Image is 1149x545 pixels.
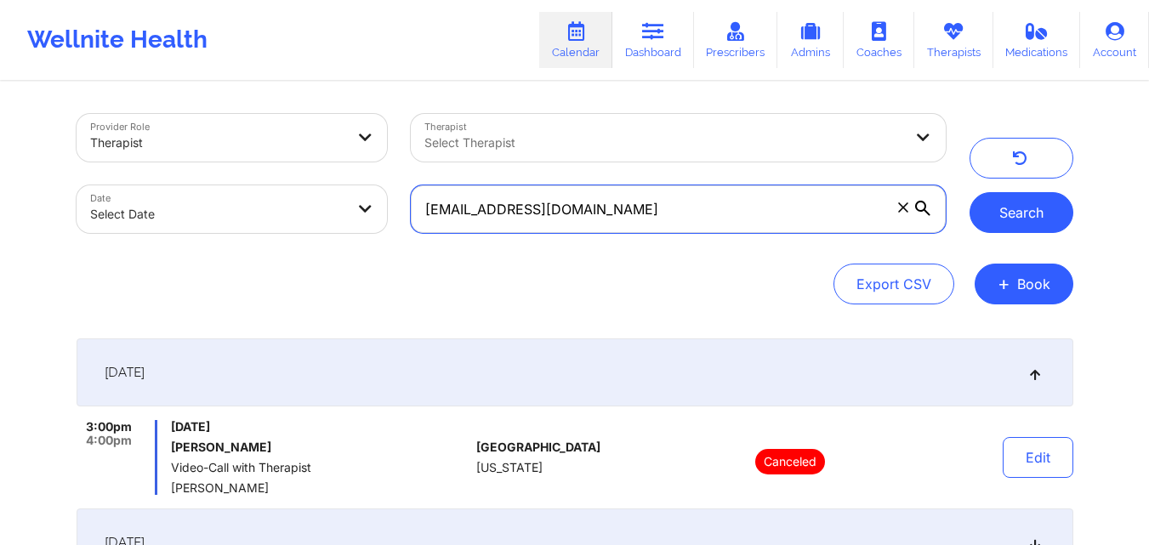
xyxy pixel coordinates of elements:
[171,481,469,495] span: [PERSON_NAME]
[171,420,469,434] span: [DATE]
[1003,437,1073,478] button: Edit
[476,440,600,454] span: [GEOGRAPHIC_DATA]
[844,12,914,68] a: Coaches
[777,12,844,68] a: Admins
[694,12,778,68] a: Prescribers
[539,12,612,68] a: Calendar
[1080,12,1149,68] a: Account
[171,461,469,474] span: Video-Call with Therapist
[970,192,1073,233] button: Search
[105,364,145,381] span: [DATE]
[90,196,345,233] div: Select Date
[612,12,694,68] a: Dashboard
[411,185,945,233] input: Search by patient email
[476,461,543,474] span: [US_STATE]
[993,12,1081,68] a: Medications
[833,264,954,304] button: Export CSV
[86,420,132,434] span: 3:00pm
[914,12,993,68] a: Therapists
[998,279,1010,288] span: +
[975,264,1073,304] button: +Book
[755,449,825,474] p: Canceled
[86,434,132,447] span: 4:00pm
[90,124,345,162] div: Therapist
[171,440,469,454] h6: [PERSON_NAME]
